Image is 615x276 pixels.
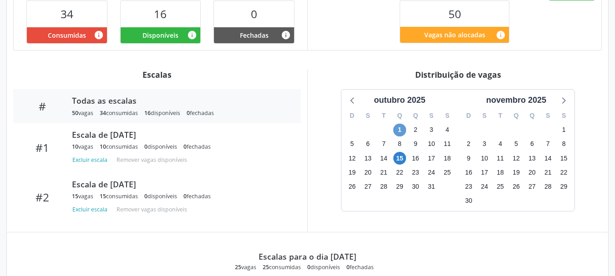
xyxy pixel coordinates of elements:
div: disponíveis [144,192,177,200]
span: quarta-feira, 12 de novembro de 2025 [510,152,523,165]
button: Excluir escala [72,154,111,166]
div: Q [524,109,540,123]
span: terça-feira, 14 de outubro de 2025 [377,152,390,165]
div: Q [508,109,524,123]
span: segunda-feira, 27 de outubro de 2025 [361,180,374,193]
div: consumidas [100,192,138,200]
span: quarta-feira, 1 de outubro de 2025 [393,124,406,136]
span: terça-feira, 28 de outubro de 2025 [377,180,390,193]
div: consumidas [100,143,138,151]
div: D [344,109,360,123]
div: novembro 2025 [483,94,550,106]
span: sábado, 1 de novembro de 2025 [558,124,570,136]
span: Vagas não alocadas [424,30,485,40]
button: Excluir escala [72,203,111,216]
span: domingo, 12 de outubro de 2025 [346,152,358,165]
span: terça-feira, 4 de novembro de 2025 [494,138,507,151]
span: 0 [251,6,257,21]
span: quarta-feira, 26 de novembro de 2025 [510,180,523,193]
div: vagas [235,263,256,271]
span: Fechadas [240,30,269,40]
span: quinta-feira, 16 de outubro de 2025 [409,152,422,165]
span: quinta-feira, 20 de novembro de 2025 [526,166,539,179]
span: 10 [100,143,106,151]
span: domingo, 2 de novembro de 2025 [462,138,475,151]
span: sexta-feira, 14 de novembro de 2025 [542,152,554,165]
div: vagas [72,109,93,117]
span: quinta-feira, 13 de novembro de 2025 [526,152,539,165]
span: 15 [72,192,78,200]
span: sexta-feira, 21 de novembro de 2025 [542,166,554,179]
div: Q [392,109,408,123]
span: quinta-feira, 2 de outubro de 2025 [409,124,422,136]
span: domingo, 16 de novembro de 2025 [462,166,475,179]
div: S [540,109,556,123]
span: quinta-feira, 6 de novembro de 2025 [526,138,539,151]
span: domingo, 5 de outubro de 2025 [346,138,358,151]
span: 16 [154,6,167,21]
span: 0 [144,143,147,151]
span: sábado, 8 de novembro de 2025 [558,138,570,151]
span: 50 [448,6,461,21]
div: fechadas [346,263,374,271]
span: 15 [100,192,106,200]
span: segunda-feira, 17 de novembro de 2025 [478,166,491,179]
div: vagas [72,192,93,200]
span: segunda-feira, 24 de novembro de 2025 [478,180,491,193]
span: terça-feira, 7 de outubro de 2025 [377,138,390,151]
span: 0 [183,143,187,151]
span: quinta-feira, 9 de outubro de 2025 [409,138,422,151]
span: 50 [72,109,78,117]
span: Consumidas [48,30,86,40]
span: quinta-feira, 27 de novembro de 2025 [526,180,539,193]
span: quarta-feira, 29 de outubro de 2025 [393,180,406,193]
div: S [556,109,572,123]
span: 16 [144,109,151,117]
i: Vagas alocadas e sem marcações associadas [187,30,197,40]
i: Quantidade de vagas restantes do teto de vagas [496,30,506,40]
span: Disponíveis [142,30,178,40]
span: segunda-feira, 20 de outubro de 2025 [361,166,374,179]
span: 0 [144,192,147,200]
span: domingo, 19 de outubro de 2025 [346,166,358,179]
div: disponíveis [144,143,177,151]
span: quinta-feira, 30 de outubro de 2025 [409,180,422,193]
span: terça-feira, 21 de outubro de 2025 [377,166,390,179]
span: sexta-feira, 24 de outubro de 2025 [425,166,438,179]
span: 34 [100,109,106,117]
span: segunda-feira, 13 de outubro de 2025 [361,152,374,165]
span: sexta-feira, 10 de outubro de 2025 [425,138,438,151]
span: domingo, 9 de novembro de 2025 [462,152,475,165]
span: quarta-feira, 5 de novembro de 2025 [510,138,523,151]
span: 34 [61,6,73,21]
div: fechadas [187,109,214,117]
span: quarta-feira, 19 de novembro de 2025 [510,166,523,179]
span: 0 [187,109,190,117]
i: Vagas alocadas e sem marcações associadas que tiveram sua disponibilidade fechada [281,30,291,40]
span: terça-feira, 25 de novembro de 2025 [494,180,507,193]
span: quinta-feira, 23 de outubro de 2025 [409,166,422,179]
span: quarta-feira, 8 de outubro de 2025 [393,138,406,151]
span: sábado, 29 de novembro de 2025 [558,180,570,193]
div: T [493,109,508,123]
span: 25 [235,263,241,271]
span: segunda-feira, 10 de novembro de 2025 [478,152,491,165]
div: S [360,109,376,123]
span: 0 [346,263,350,271]
div: disponíveis [307,263,340,271]
i: Vagas alocadas que possuem marcações associadas [94,30,104,40]
span: segunda-feira, 6 de outubro de 2025 [361,138,374,151]
span: sexta-feira, 3 de outubro de 2025 [425,124,438,136]
span: sexta-feira, 31 de outubro de 2025 [425,180,438,193]
span: sábado, 15 de novembro de 2025 [558,152,570,165]
div: vagas [72,143,93,151]
span: domingo, 23 de novembro de 2025 [462,180,475,193]
div: fechadas [183,192,211,200]
div: disponíveis [144,109,180,117]
span: sexta-feira, 17 de outubro de 2025 [425,152,438,165]
span: quarta-feira, 15 de outubro de 2025 [393,152,406,165]
span: domingo, 26 de outubro de 2025 [346,180,358,193]
span: 0 [183,192,187,200]
div: #1 [20,141,66,154]
span: 10 [72,143,78,151]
